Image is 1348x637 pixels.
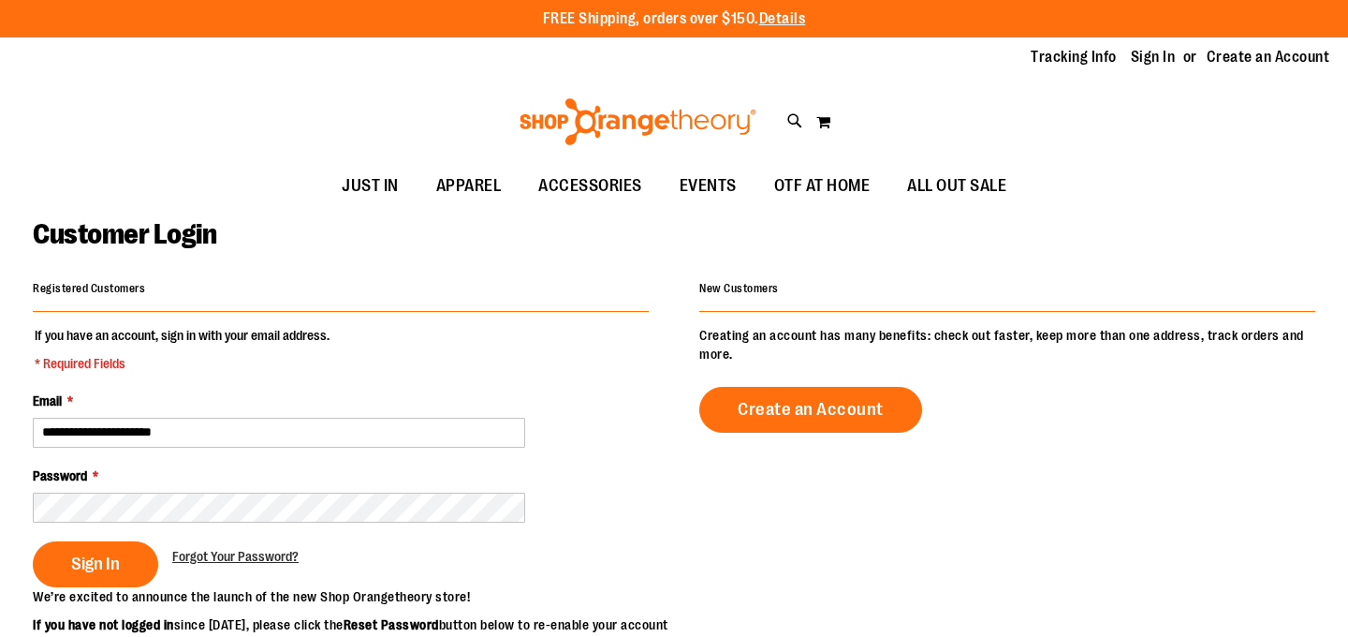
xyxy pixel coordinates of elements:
[172,549,299,564] span: Forgot Your Password?
[33,587,674,606] p: We’re excited to announce the launch of the new Shop Orangetheory store!
[774,165,871,207] span: OTF AT HOME
[1031,47,1117,67] a: Tracking Info
[33,326,331,373] legend: If you have an account, sign in with your email address.
[344,617,439,632] strong: Reset Password
[517,98,759,145] img: Shop Orangetheory
[538,165,642,207] span: ACCESSORIES
[1131,47,1176,67] a: Sign In
[699,387,922,433] a: Create an Account
[738,399,884,420] span: Create an Account
[1207,47,1330,67] a: Create an Account
[699,282,779,295] strong: New Customers
[33,541,158,587] button: Sign In
[699,326,1315,363] p: Creating an account has many benefits: check out faster, keep more than one address, track orders...
[436,165,502,207] span: APPAREL
[759,10,806,27] a: Details
[172,547,299,566] a: Forgot Your Password?
[680,165,737,207] span: EVENTS
[33,617,174,632] strong: If you have not logged in
[35,354,330,373] span: * Required Fields
[33,468,87,483] span: Password
[71,554,120,574] span: Sign In
[543,8,806,30] p: FREE Shipping, orders over $150.
[33,393,62,408] span: Email
[342,165,399,207] span: JUST IN
[907,165,1006,207] span: ALL OUT SALE
[33,282,145,295] strong: Registered Customers
[33,218,216,250] span: Customer Login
